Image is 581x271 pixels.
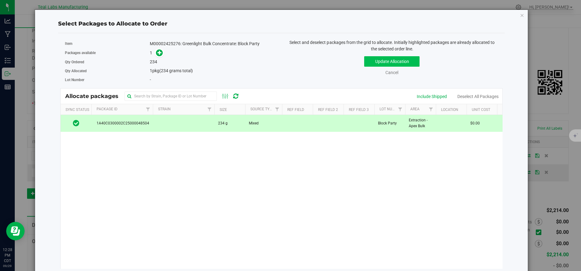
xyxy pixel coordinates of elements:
[385,70,398,75] a: Cancel
[158,107,171,111] a: Strain
[65,77,149,83] label: Lot Number
[378,120,397,126] span: Block Party
[380,107,402,111] a: Lot Number
[150,77,151,82] span: -
[94,120,149,126] span: 1A40C0300002C25000048504
[150,50,152,55] span: 1
[65,50,149,56] label: Packages available
[457,94,499,99] a: Deselect All Packages
[143,104,153,115] a: Filter
[318,108,338,112] a: Ref Field 2
[349,108,369,112] a: Ref Field 3
[150,68,152,73] span: 1
[73,119,79,128] span: In Sync
[150,68,193,73] span: pkg
[65,59,149,65] label: Qty Ordered
[364,56,420,67] button: Update Allocation
[65,41,149,46] label: Item
[426,104,436,115] a: Filter
[472,108,490,112] a: Unit Cost
[97,107,117,111] a: Package Id
[395,104,405,115] a: Filter
[204,104,214,115] a: Filter
[6,222,25,240] iframe: Resource center
[289,40,494,51] span: Select and deselect packages from the grid to allocate. Initially highlighted packages are alread...
[409,117,432,129] span: Extraction - Apex Bulk
[218,120,228,126] span: 234 g
[159,68,193,73] span: (234 grams total)
[417,93,447,100] div: Include Shipped
[272,104,282,115] a: Filter
[470,120,480,126] span: $0.00
[150,41,277,47] div: M00002425276: Greenlight Bulk Concentrate: Block Party
[150,59,157,64] span: 234
[287,108,304,112] a: Ref Field
[65,93,125,100] span: Allocate packages
[441,108,458,112] a: Location
[220,108,227,112] a: Size
[65,68,149,74] label: Qty Allocated
[66,108,89,112] a: Sync Status
[250,107,274,111] a: Source Type
[125,92,217,101] input: Search by Strain, Package ID or Lot Number
[249,120,259,126] span: Mixed
[410,107,420,111] a: Area
[58,20,505,28] div: Select Packages to Allocate to Order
